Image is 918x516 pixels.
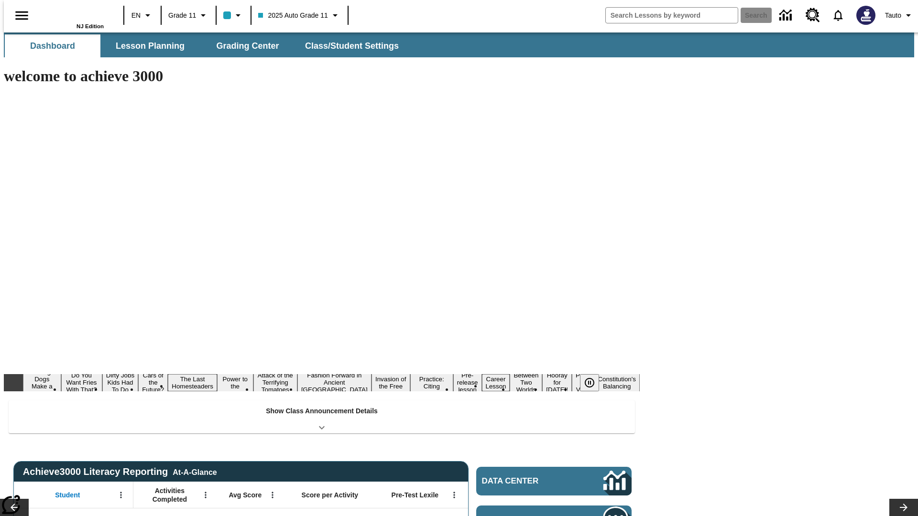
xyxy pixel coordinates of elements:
button: Slide 8 Fashion Forward in Ancient Rome [297,370,372,395]
button: Open Menu [198,488,213,502]
button: Slide 16 The Constitution's Balancing Act [594,367,640,398]
button: Select a new avatar [851,3,881,28]
button: Slide 7 Attack of the Terrifying Tomatoes [253,370,297,395]
button: Language: EN, Select a language [127,7,158,24]
div: At-A-Glance [173,466,217,477]
span: EN [131,11,141,21]
h1: welcome to achieve 3000 [4,67,640,85]
button: Lesson carousel, Next [889,499,918,516]
a: Resource Center, Will open in new tab [800,2,826,28]
button: Grade: Grade 11, Select a grade [164,7,213,24]
button: Class color is light blue. Change class color [219,7,248,24]
span: 2025 Auto Grade 11 [258,11,328,21]
button: Dashboard [5,34,100,57]
button: Pause [580,374,599,391]
span: Data Center [482,476,571,486]
span: Class/Student Settings [305,41,399,52]
button: Open Menu [447,488,461,502]
div: Home [42,3,104,29]
span: Activities Completed [138,486,201,504]
button: Class/Student Settings [297,34,406,57]
button: Slide 4 Cars of the Future? [138,370,168,395]
input: search field [606,8,738,23]
a: Data Center [774,2,800,29]
button: Slide 3 Dirty Jobs Kids Had To Do [102,370,139,395]
div: Show Class Announcement Details [9,400,635,433]
button: Slide 9 The Invasion of the Free CD [372,367,410,398]
span: Grade 11 [168,11,196,21]
div: Pause [580,374,609,391]
button: Slide 12 Career Lesson [482,374,510,391]
div: SubNavbar [4,32,914,57]
p: Show Class Announcement Details [266,406,378,416]
button: Slide 13 Between Two Worlds [510,370,542,395]
span: Dashboard [30,41,75,52]
button: Slide 10 Mixed Practice: Citing Evidence [410,367,453,398]
span: Student [55,491,80,499]
img: Avatar [856,6,875,25]
a: Home [42,4,104,23]
button: Slide 1 Diving Dogs Make a Splash [23,367,61,398]
button: Slide 15 Point of View [572,370,594,395]
span: Achieve3000 Literacy Reporting [23,466,217,477]
button: Slide 6 Solar Power to the People [217,367,253,398]
span: Tauto [885,11,901,21]
button: Slide 5 The Last Homesteaders [168,374,217,391]
button: Open Menu [265,488,280,502]
span: Avg Score [229,491,262,499]
span: Pre-Test Lexile [392,491,439,499]
button: Grading Center [200,34,295,57]
button: Open side menu [8,1,36,30]
button: Class: 2025 Auto Grade 11, Select your class [254,7,344,24]
span: Score per Activity [302,491,359,499]
span: Grading Center [216,41,279,52]
button: Profile/Settings [881,7,918,24]
span: Lesson Planning [116,41,185,52]
span: NJ Edition [76,23,104,29]
button: Lesson Planning [102,34,198,57]
button: Slide 14 Hooray for Constitution Day! [542,370,572,395]
button: Open Menu [114,488,128,502]
button: Slide 11 Pre-release lesson [453,370,482,395]
div: SubNavbar [4,34,407,57]
a: Data Center [476,467,632,495]
a: Notifications [826,3,851,28]
button: Slide 2 Do You Want Fries With That? [61,370,102,395]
